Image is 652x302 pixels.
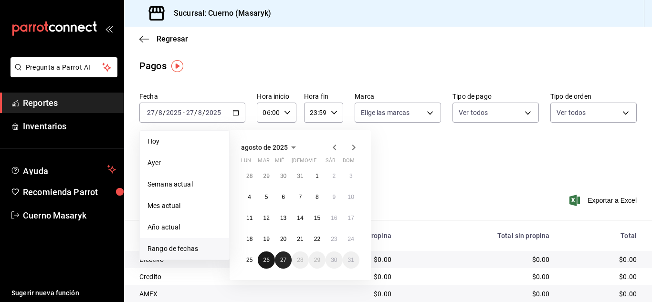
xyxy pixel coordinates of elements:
button: 28 de agosto de 2025 [292,251,308,269]
label: Hora inicio [257,93,296,100]
span: Inventarios [23,120,116,133]
abbr: domingo [343,157,355,167]
abbr: 25 de agosto de 2025 [246,257,252,263]
span: / [194,109,197,116]
div: $0.00 [565,272,637,281]
span: - [183,109,185,116]
button: 31 de julio de 2025 [292,167,308,185]
div: $0.00 [314,289,391,299]
span: Pregunta a Parrot AI [26,62,103,73]
span: Ver todos [557,108,586,117]
button: 26 de agosto de 2025 [258,251,274,269]
span: Reportes [23,96,116,109]
button: 20 de agosto de 2025 [275,230,292,248]
button: 19 de agosto de 2025 [258,230,274,248]
input: -- [198,109,202,116]
abbr: 29 de julio de 2025 [263,173,269,179]
button: 29 de julio de 2025 [258,167,274,185]
button: 14 de agosto de 2025 [292,209,308,227]
button: 9 de agosto de 2025 [326,188,342,206]
span: Regresar [157,34,188,43]
button: 5 de agosto de 2025 [258,188,274,206]
div: Total sin propina [407,232,550,240]
span: Cuerno Masaryk [23,209,116,222]
span: Ayer [147,158,221,168]
abbr: 5 de agosto de 2025 [265,194,268,200]
abbr: 12 de agosto de 2025 [263,215,269,221]
abbr: 30 de agosto de 2025 [331,257,337,263]
span: Recomienda Parrot [23,186,116,198]
button: agosto de 2025 [241,142,299,153]
button: 3 de agosto de 2025 [343,167,359,185]
abbr: jueves [292,157,348,167]
button: 21 de agosto de 2025 [292,230,308,248]
button: 8 de agosto de 2025 [309,188,326,206]
abbr: 3 de agosto de 2025 [349,173,353,179]
abbr: 14 de agosto de 2025 [297,215,303,221]
span: Hoy [147,136,221,146]
input: ---- [205,109,221,116]
abbr: 24 de agosto de 2025 [348,236,354,242]
abbr: miércoles [275,157,284,167]
label: Marca [355,93,441,100]
abbr: 15 de agosto de 2025 [314,215,320,221]
span: Rango de fechas [147,244,221,254]
abbr: viernes [309,157,316,167]
abbr: 2 de agosto de 2025 [332,173,336,179]
span: Sugerir nueva función [11,288,116,298]
button: 10 de agosto de 2025 [343,188,359,206]
div: Total [565,232,637,240]
abbr: 7 de agosto de 2025 [299,194,302,200]
abbr: lunes [241,157,251,167]
abbr: 28 de julio de 2025 [246,173,252,179]
button: 2 de agosto de 2025 [326,167,342,185]
div: AMEX [139,289,298,299]
abbr: 1 de agosto de 2025 [315,173,319,179]
div: $0.00 [407,255,550,264]
abbr: 21 de agosto de 2025 [297,236,303,242]
abbr: 27 de agosto de 2025 [280,257,286,263]
div: $0.00 [565,289,637,299]
input: -- [158,109,163,116]
button: 15 de agosto de 2025 [309,209,326,227]
button: 13 de agosto de 2025 [275,209,292,227]
button: 4 de agosto de 2025 [241,188,258,206]
button: 18 de agosto de 2025 [241,230,258,248]
abbr: 28 de agosto de 2025 [297,257,303,263]
div: $0.00 [565,255,637,264]
span: / [155,109,158,116]
label: Hora fin [304,93,343,100]
abbr: 29 de agosto de 2025 [314,257,320,263]
h3: Sucursal: Cuerno (Masaryk) [166,8,271,19]
span: / [202,109,205,116]
button: 29 de agosto de 2025 [309,251,326,269]
span: Ver todos [459,108,488,117]
button: Regresar [139,34,188,43]
abbr: 20 de agosto de 2025 [280,236,286,242]
button: 27 de agosto de 2025 [275,251,292,269]
button: open_drawer_menu [105,25,113,32]
abbr: 8 de agosto de 2025 [315,194,319,200]
button: 16 de agosto de 2025 [326,209,342,227]
abbr: 22 de agosto de 2025 [314,236,320,242]
div: Pagos [139,59,167,73]
button: 30 de agosto de 2025 [326,251,342,269]
button: 7 de agosto de 2025 [292,188,308,206]
abbr: 31 de agosto de 2025 [348,257,354,263]
button: Exportar a Excel [571,195,637,206]
span: Año actual [147,222,221,232]
span: Elige las marcas [361,108,410,117]
button: 28 de julio de 2025 [241,167,258,185]
abbr: 19 de agosto de 2025 [263,236,269,242]
button: 24 de agosto de 2025 [343,230,359,248]
abbr: 26 de agosto de 2025 [263,257,269,263]
button: 6 de agosto de 2025 [275,188,292,206]
input: ---- [166,109,182,116]
span: Mes actual [147,201,221,211]
button: Pregunta a Parrot AI [11,57,117,77]
span: agosto de 2025 [241,144,288,151]
button: 31 de agosto de 2025 [343,251,359,269]
abbr: 16 de agosto de 2025 [331,215,337,221]
abbr: 10 de agosto de 2025 [348,194,354,200]
img: Tooltip marker [171,60,183,72]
